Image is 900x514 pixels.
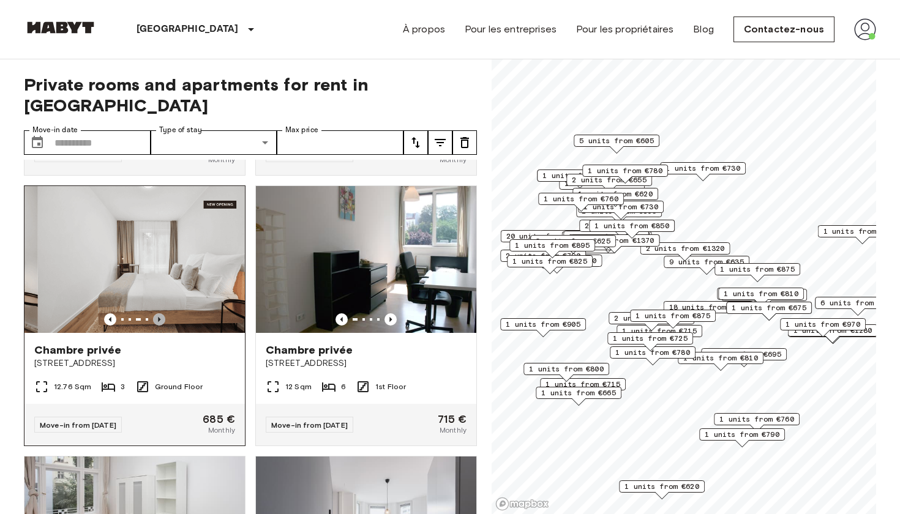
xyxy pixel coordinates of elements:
div: Map marker [566,174,652,193]
a: Pour les propriétaires [576,22,673,37]
div: Map marker [500,318,586,337]
div: Map marker [589,220,675,239]
span: 1 units from €620 [578,188,653,199]
span: 9 units from €635 [669,256,744,267]
a: Contactez-nous [733,17,834,42]
div: Map marker [678,352,763,371]
span: 1 units from €810 [724,288,798,299]
div: Map marker [576,205,662,224]
span: 1 units from €620 [624,481,699,492]
div: Map marker [509,239,595,258]
span: 1 units from €970 [786,319,860,330]
span: 6 units from €645 [820,297,895,308]
a: À propos [403,22,445,37]
div: Map marker [512,255,602,274]
div: Map marker [562,231,652,250]
span: 1 units from €730 [666,163,740,174]
span: 3 [121,381,125,392]
div: Map marker [507,255,593,274]
button: Choose date [25,130,50,155]
span: 1 units from €1280 [793,325,872,336]
span: 1 units from €760 [719,414,794,425]
label: Move-in date [32,125,78,135]
span: 1 units from €780 [588,165,662,176]
span: 3 units from €655 [569,231,643,242]
div: Map marker [572,188,658,207]
span: Monthly [440,154,467,165]
span: Private rooms and apartments for rent in [GEOGRAPHIC_DATA] [24,74,477,116]
span: 1 units from €675 [732,302,806,313]
a: Mapbox logo [495,497,549,511]
div: Map marker [501,230,591,249]
span: Move-in from [DATE] [40,420,116,430]
span: Move-in from [DATE] [271,420,348,430]
span: Ground Floor [155,381,203,392]
span: 1 units from €780 [615,347,690,358]
span: 2 units from €655 [585,220,659,231]
span: 1 units from €850 [594,220,669,231]
span: 1 units from €905 [506,319,580,330]
button: Previous image [104,313,116,326]
img: avatar [854,18,876,40]
span: 1 units from €1370 [576,235,654,246]
div: Map marker [523,363,609,382]
div: Map marker [609,312,694,331]
button: tune [428,130,452,155]
div: Map marker [718,288,804,307]
span: 1 units from €760 [544,193,618,204]
span: 1 units from €715 [622,326,697,337]
div: Map marker [538,193,624,212]
div: Map marker [579,220,665,239]
span: 1 units from €665 [541,387,616,398]
div: Map marker [714,263,800,282]
div: Map marker [619,480,705,499]
span: 2 units from €865 [614,313,689,324]
button: tune [452,130,477,155]
span: Monthly [208,154,235,165]
span: [STREET_ADDRESS] [34,357,235,370]
span: 715 € [438,414,467,425]
span: 2 units from €625 [536,236,610,247]
div: Map marker [714,413,800,432]
p: [GEOGRAPHIC_DATA] [137,22,239,37]
span: 20 units from €655 [506,231,585,242]
span: 1 units from €825 [512,256,587,267]
div: Map marker [536,387,621,406]
div: Map marker [630,310,716,329]
div: Map marker [780,318,866,337]
div: Map marker [563,231,649,250]
span: 1 units from €875 [636,310,710,321]
span: Chambre privée [34,343,121,357]
div: Map marker [664,301,754,320]
a: Pour les entreprises [465,22,557,37]
button: Previous image [336,313,348,326]
div: Map marker [717,288,803,307]
span: 12 Sqm [285,381,312,392]
div: Map marker [640,242,730,261]
span: 1 units from €895 [515,240,590,251]
img: Marketing picture of unit DE-01-041-02M [256,186,476,333]
div: Map marker [500,250,586,269]
label: Max price [285,125,318,135]
span: 1 units from €800 [529,363,604,374]
div: Map marker [664,256,749,275]
span: 1 units from €730 [583,201,658,212]
div: Map marker [660,162,746,181]
button: tune [403,130,428,155]
span: 1 units from €1150 [518,255,597,266]
span: 1 units from €715 [546,379,620,390]
div: Map marker [582,165,668,184]
span: 1 units from €620 [542,170,617,181]
span: 6 [341,381,346,392]
button: Previous image [153,313,165,326]
div: Map marker [537,169,623,188]
span: Monthly [208,425,235,436]
span: 2 units from €695 [707,349,781,360]
div: Map marker [701,348,787,367]
span: 12.76 Sqm [54,381,91,392]
div: Map marker [530,235,616,254]
span: 5 units from €605 [579,135,654,146]
span: 2 units from €655 [572,174,647,185]
span: 1 units from €790 [705,429,779,440]
span: 1 units from €725 [613,333,688,344]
